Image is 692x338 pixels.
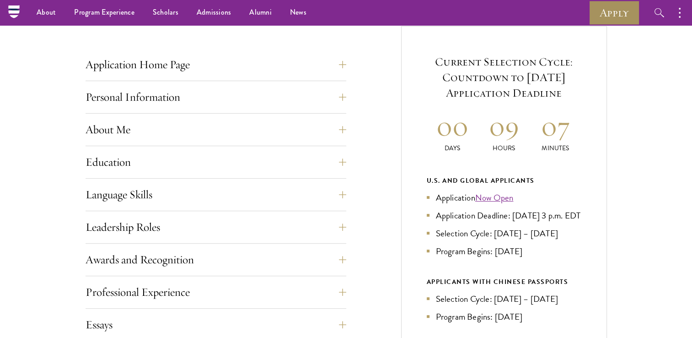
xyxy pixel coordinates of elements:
[427,310,581,323] li: Program Begins: [DATE]
[86,184,346,206] button: Language Skills
[86,54,346,76] button: Application Home Page
[427,209,581,222] li: Application Deadline: [DATE] 3 p.m. EDT
[427,175,581,186] div: U.S. and Global Applicants
[427,143,478,153] p: Days
[86,281,346,303] button: Professional Experience
[427,276,581,288] div: APPLICANTS WITH CHINESE PASSPORTS
[478,143,530,153] p: Hours
[530,109,581,143] h2: 07
[86,119,346,141] button: About Me
[86,249,346,271] button: Awards and Recognition
[475,191,514,204] a: Now Open
[86,151,346,173] button: Education
[427,54,581,101] h5: Current Selection Cycle: Countdown to [DATE] Application Deadline
[427,191,581,204] li: Application
[427,245,581,258] li: Program Begins: [DATE]
[427,109,478,143] h2: 00
[427,292,581,305] li: Selection Cycle: [DATE] – [DATE]
[86,314,346,336] button: Essays
[530,143,581,153] p: Minutes
[86,216,346,238] button: Leadership Roles
[478,109,530,143] h2: 09
[86,86,346,108] button: Personal Information
[427,227,581,240] li: Selection Cycle: [DATE] – [DATE]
